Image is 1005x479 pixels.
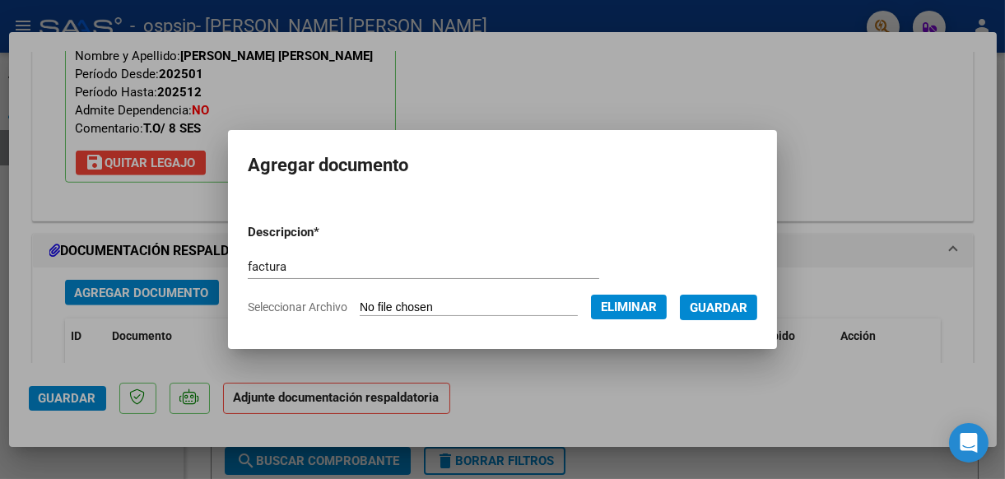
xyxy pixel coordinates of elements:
[680,295,757,320] button: Guardar
[949,423,989,463] div: Open Intercom Messenger
[591,295,667,319] button: Eliminar
[248,223,401,242] p: Descripcion
[248,150,757,181] h2: Agregar documento
[601,300,657,314] span: Eliminar
[248,300,347,314] span: Seleccionar Archivo
[690,300,747,315] span: Guardar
